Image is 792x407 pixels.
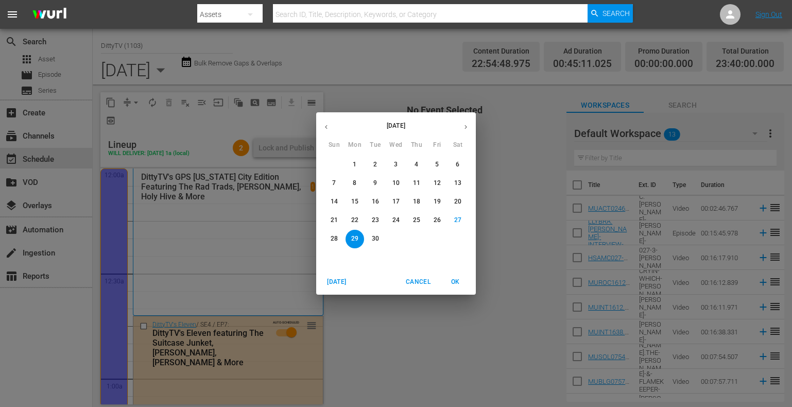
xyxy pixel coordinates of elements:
p: 29 [351,234,358,243]
p: 14 [331,197,338,206]
button: 28 [325,230,343,248]
button: 25 [407,211,426,230]
p: 6 [456,160,459,169]
button: 18 [407,193,426,211]
span: Wed [387,140,405,150]
button: 26 [428,211,446,230]
p: 2 [373,160,377,169]
span: Cancel [406,277,431,287]
button: 4 [407,156,426,174]
p: 27 [454,216,461,225]
button: 3 [387,156,405,174]
button: 30 [366,230,385,248]
p: 9 [373,179,377,188]
p: 4 [415,160,418,169]
span: Search [602,4,630,23]
a: Sign Out [755,10,782,19]
button: 13 [449,174,467,193]
p: 15 [351,197,358,206]
button: 24 [387,211,405,230]
p: 19 [434,197,441,206]
p: 20 [454,197,461,206]
button: [DATE] [320,274,353,291]
p: 1 [353,160,356,169]
p: 23 [372,216,379,225]
span: Tue [366,140,385,150]
p: 11 [413,179,420,188]
button: Cancel [402,274,435,291]
span: Mon [346,140,364,150]
button: 20 [449,193,467,211]
button: 9 [366,174,385,193]
span: Thu [407,140,426,150]
button: 23 [366,211,385,230]
p: 21 [331,216,338,225]
p: 30 [372,234,379,243]
button: 16 [366,193,385,211]
button: 10 [387,174,405,193]
span: OK [443,277,468,287]
button: 5 [428,156,446,174]
span: Sat [449,140,467,150]
p: 13 [454,179,461,188]
p: 12 [434,179,441,188]
button: OK [439,274,472,291]
button: 22 [346,211,364,230]
button: 7 [325,174,343,193]
button: 6 [449,156,467,174]
button: 17 [387,193,405,211]
p: 10 [392,179,400,188]
button: 1 [346,156,364,174]
p: 17 [392,197,400,206]
button: 12 [428,174,446,193]
img: ans4CAIJ8jUAAAAAAAAAAAAAAAAAAAAAAAAgQb4GAAAAAAAAAAAAAAAAAAAAAAAAJMjXAAAAAAAAAAAAAAAAAAAAAAAAgAT5G... [25,3,74,27]
p: 24 [392,216,400,225]
p: 28 [331,234,338,243]
span: menu [6,8,19,21]
p: 5 [435,160,439,169]
p: 7 [332,179,336,188]
button: 15 [346,193,364,211]
button: 19 [428,193,446,211]
p: 3 [394,160,398,169]
button: 14 [325,193,343,211]
button: 29 [346,230,364,248]
button: 27 [449,211,467,230]
p: 8 [353,179,356,188]
p: 22 [351,216,358,225]
span: Sun [325,140,343,150]
span: Fri [428,140,446,150]
p: [DATE] [336,121,456,130]
p: 26 [434,216,441,225]
button: 11 [407,174,426,193]
button: 8 [346,174,364,193]
button: 21 [325,211,343,230]
p: 25 [413,216,420,225]
p: 18 [413,197,420,206]
span: [DATE] [324,277,349,287]
p: 16 [372,197,379,206]
button: 2 [366,156,385,174]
